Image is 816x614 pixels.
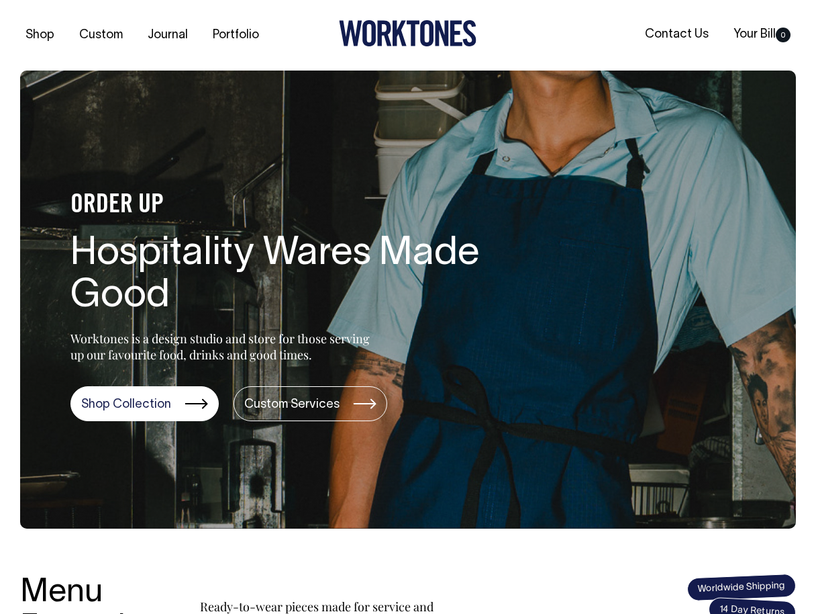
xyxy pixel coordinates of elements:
a: Portfolio [207,24,264,46]
a: Journal [142,24,193,46]
p: Worktones is a design studio and store for those serving up our favourite food, drinks and good t... [70,331,376,363]
span: Worldwide Shipping [686,573,796,601]
a: Shop Collection [70,386,219,421]
a: Contact Us [640,24,714,46]
a: Custom [74,24,128,46]
h4: ORDER UP [70,191,500,220]
a: Your Bill0 [728,24,796,46]
span: 0 [776,28,790,42]
h1: Hospitality Wares Made Good [70,233,500,319]
a: Shop [20,24,60,46]
a: Custom Services [234,386,387,421]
